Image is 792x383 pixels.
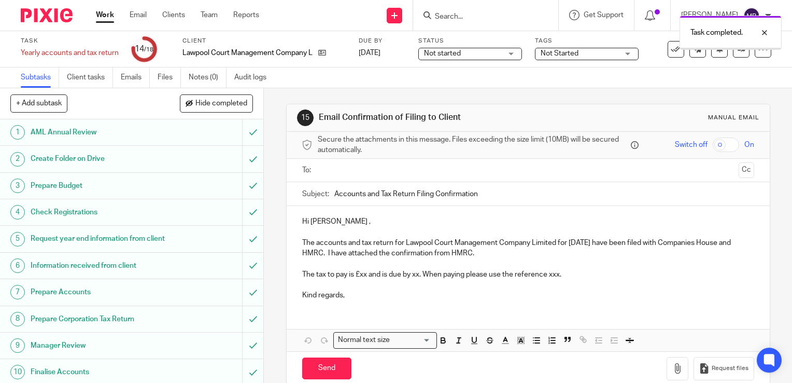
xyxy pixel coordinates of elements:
[234,67,274,88] a: Audit logs
[359,49,380,57] span: [DATE]
[31,204,165,220] h1: Check Registrations
[31,125,165,140] h1: AML Annual Review
[424,50,461,57] span: Not started
[67,67,113,88] a: Client tasks
[10,285,25,299] div: 7
[31,231,165,247] h1: Request year end information from client
[96,10,114,20] a: Work
[10,125,25,140] div: 1
[712,364,748,373] span: Request files
[21,8,73,22] img: Pixie
[201,10,218,20] a: Team
[162,10,185,20] a: Clients
[10,179,25,193] div: 3
[743,7,760,24] img: svg%3E
[694,357,754,380] button: Request files
[10,338,25,353] div: 9
[195,100,247,108] span: Hide completed
[302,269,754,280] p: The tax to pay is £xx and is due by xx. When paying please use the reference xxx.
[302,165,314,175] label: To:
[10,232,25,247] div: 5
[690,28,743,38] p: Task completed.
[31,178,165,194] h1: Prepare Budget
[21,37,119,45] label: Task
[21,48,119,58] div: Yearly accounts and tax return
[318,134,628,156] span: Secure the attachments in this message. Files exceeding the size limit (10MB) will be secured aut...
[739,162,754,178] button: Cc
[10,312,25,326] div: 8
[180,94,253,112] button: Hide completed
[144,47,153,52] small: /18
[10,205,25,220] div: 4
[182,37,346,45] label: Client
[10,152,25,167] div: 2
[121,67,150,88] a: Emails
[31,284,165,300] h1: Prepare Accounts
[135,43,153,55] div: 14
[10,258,25,273] div: 6
[233,10,259,20] a: Reports
[130,10,147,20] a: Email
[393,335,431,346] input: Search for option
[21,67,59,88] a: Subtasks
[182,48,313,58] p: Lawpool Court Management Company Limited
[302,290,754,300] p: Kind regards,
[31,311,165,327] h1: Prepare Corporation Tax Return
[336,335,392,346] span: Normal text size
[333,332,437,348] div: Search for option
[31,151,165,167] h1: Create Folder on Drive
[302,189,329,199] label: Subject:
[31,338,165,353] h1: Manager Review
[359,37,405,45] label: Due by
[189,67,227,88] a: Notes (0)
[31,258,165,273] h1: Information received from client
[302,238,754,259] p: The accounts and tax return for Lawpool Court Management Company Limited for [DATE] have been fil...
[297,110,314,126] div: 15
[31,364,165,380] h1: Finalise Accounts
[302,358,351,380] input: Send
[708,114,759,122] div: Manual email
[541,50,578,57] span: Not Started
[302,216,754,227] p: Hi [PERSON_NAME] ,
[10,94,67,112] button: + Add subtask
[675,140,708,150] span: Switch off
[10,365,25,379] div: 10
[744,140,754,150] span: On
[158,67,181,88] a: Files
[319,112,550,123] h1: Email Confirmation of Filing to Client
